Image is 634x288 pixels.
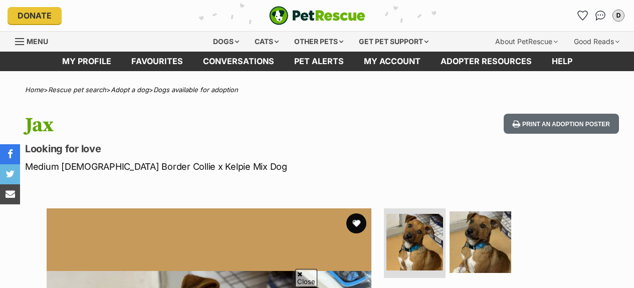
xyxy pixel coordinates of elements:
a: My account [354,52,431,71]
ul: Account quick links [574,8,626,24]
div: Good Reads [567,32,626,52]
a: Favourites [121,52,193,71]
p: Medium [DEMOGRAPHIC_DATA] Border Collie x Kelpie Mix Dog [25,160,387,173]
a: Favourites [574,8,590,24]
button: Print an adoption poster [504,114,619,134]
div: D [613,11,623,21]
a: Conversations [592,8,608,24]
a: Help [542,52,582,71]
img: Photo of Jax [386,214,443,270]
div: Dogs [206,32,246,52]
a: My profile [52,52,121,71]
a: Menu [15,32,55,50]
h1: Jax [25,114,387,137]
p: Looking for love [25,142,387,156]
a: Pet alerts [284,52,354,71]
a: PetRescue [269,6,365,25]
img: Photo of Jax [450,211,511,273]
a: Donate [8,7,62,24]
a: Home [25,86,44,94]
img: chat-41dd97257d64d25036548639549fe6c8038ab92f7586957e7f3b1b290dea8141.svg [595,11,606,21]
div: Other pets [287,32,350,52]
div: About PetRescue [488,32,565,52]
span: Menu [27,37,48,46]
button: My account [610,8,626,24]
a: Dogs available for adoption [153,86,238,94]
a: Rescue pet search [48,86,106,94]
img: logo-e224e6f780fb5917bec1dbf3a21bbac754714ae5b6737aabdf751b685950b380.svg [269,6,365,25]
a: Adopter resources [431,52,542,71]
div: Cats [248,32,286,52]
a: Adopt a dog [111,86,149,94]
a: conversations [193,52,284,71]
span: Close [295,269,317,286]
div: Get pet support [352,32,436,52]
button: favourite [346,213,366,233]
